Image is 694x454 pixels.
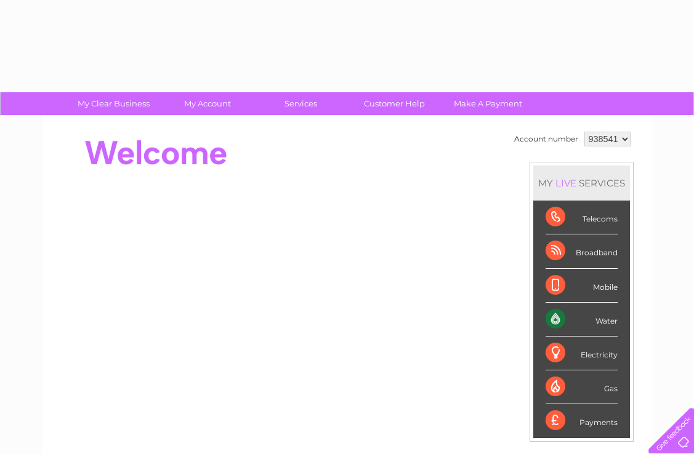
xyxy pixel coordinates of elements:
[546,337,618,370] div: Electricity
[546,370,618,404] div: Gas
[511,129,581,149] td: Account number
[533,165,630,201] div: MY SERVICES
[437,92,539,115] a: Make A Payment
[546,201,618,234] div: Telecoms
[156,92,258,115] a: My Account
[546,269,618,303] div: Mobile
[250,92,352,115] a: Services
[546,234,618,268] div: Broadband
[553,177,579,189] div: LIVE
[546,303,618,337] div: Water
[344,92,445,115] a: Customer Help
[63,92,164,115] a: My Clear Business
[546,404,618,437] div: Payments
